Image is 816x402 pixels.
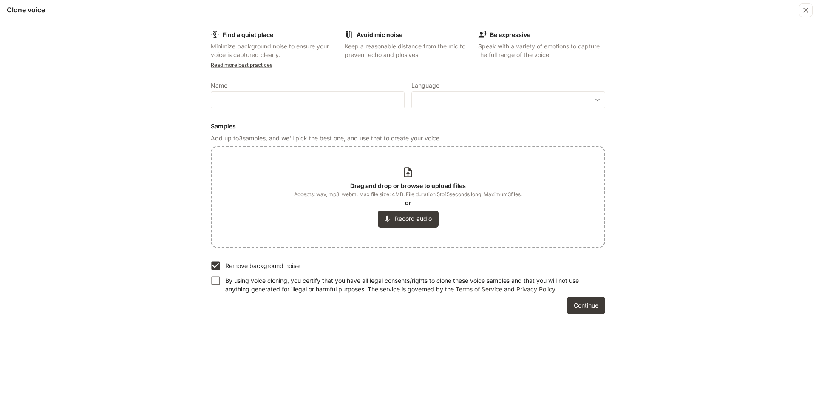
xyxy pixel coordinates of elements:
span: Accepts: wav, mp3, webm. Max file size: 4MB. File duration 5 to 15 seconds long. Maximum 3 files. [294,190,522,199]
p: Minimize background noise to ensure your voice is captured clearly. [211,42,338,59]
p: Language [411,83,439,88]
button: Record audio [378,211,439,228]
b: or [405,199,411,206]
p: Speak with a variety of emotions to capture the full range of the voice. [478,42,605,59]
p: Keep a reasonable distance from the mic to prevent echo and plosives. [345,42,472,59]
p: Name [211,83,227,88]
a: Terms of Service [456,285,502,293]
b: Drag and drop or browse to upload files [350,182,466,189]
b: Avoid mic noise [357,31,402,38]
p: Add up to 3 samples, and we'll pick the best one, and use that to create your voice [211,134,605,143]
p: By using voice cloning, you certify that you have all legal consents/rights to clone these voice ... [225,277,598,294]
a: Privacy Policy [516,285,555,293]
b: Find a quiet place [223,31,273,38]
div: ​ [412,96,605,104]
h6: Samples [211,122,605,131]
a: Read more best practices [211,62,272,68]
b: Be expressive [490,31,530,38]
button: Continue [567,297,605,314]
h5: Clone voice [7,5,45,14]
p: Remove background noise [225,262,300,270]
